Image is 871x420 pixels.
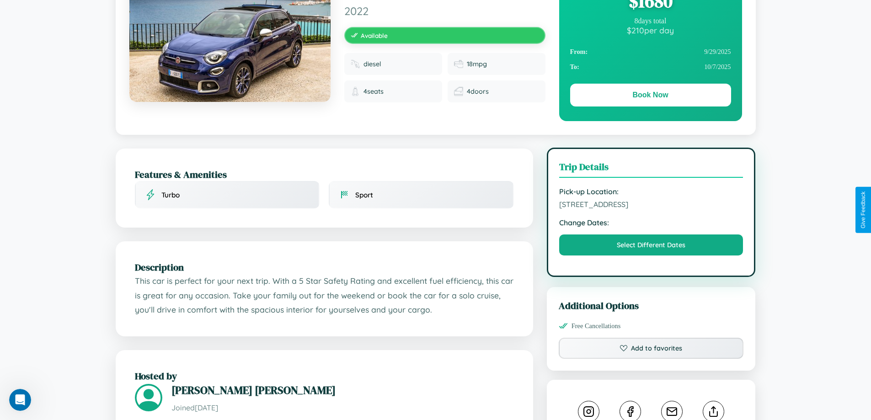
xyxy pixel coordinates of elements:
strong: Change Dates: [559,218,743,227]
h2: Description [135,261,514,274]
img: Fuel efficiency [454,59,463,69]
img: Fuel type [351,59,360,69]
p: This car is perfect for your next trip. With a 5 Star Safety Rating and excellent fuel efficiency... [135,274,514,317]
span: Turbo [161,191,180,199]
button: Book Now [570,84,731,106]
strong: To: [570,63,579,71]
strong: Pick-up Location: [559,187,743,196]
span: Sport [355,191,373,199]
span: Available [361,32,388,39]
button: Add to favorites [559,338,744,359]
strong: From: [570,48,588,56]
span: 4 doors [467,87,489,96]
span: 18 mpg [467,60,487,68]
div: 8 days total [570,17,731,25]
iframe: Intercom live chat [9,389,31,411]
p: Joined [DATE] [171,401,514,415]
span: diesel [363,60,381,68]
h2: Hosted by [135,369,514,383]
div: 10 / 7 / 2025 [570,59,731,74]
span: Free Cancellations [572,322,621,330]
div: $ 210 per day [570,25,731,35]
img: Seats [351,87,360,96]
span: 4 seats [363,87,384,96]
h3: Trip Details [559,160,743,178]
h3: Additional Options [559,299,744,312]
div: 9 / 29 / 2025 [570,44,731,59]
span: 2022 [344,4,545,18]
h2: Features & Amenities [135,168,514,181]
h3: [PERSON_NAME] [PERSON_NAME] [171,383,514,398]
img: Doors [454,87,463,96]
div: Give Feedback [860,191,866,229]
span: [STREET_ADDRESS] [559,200,743,209]
button: Select Different Dates [559,234,743,255]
